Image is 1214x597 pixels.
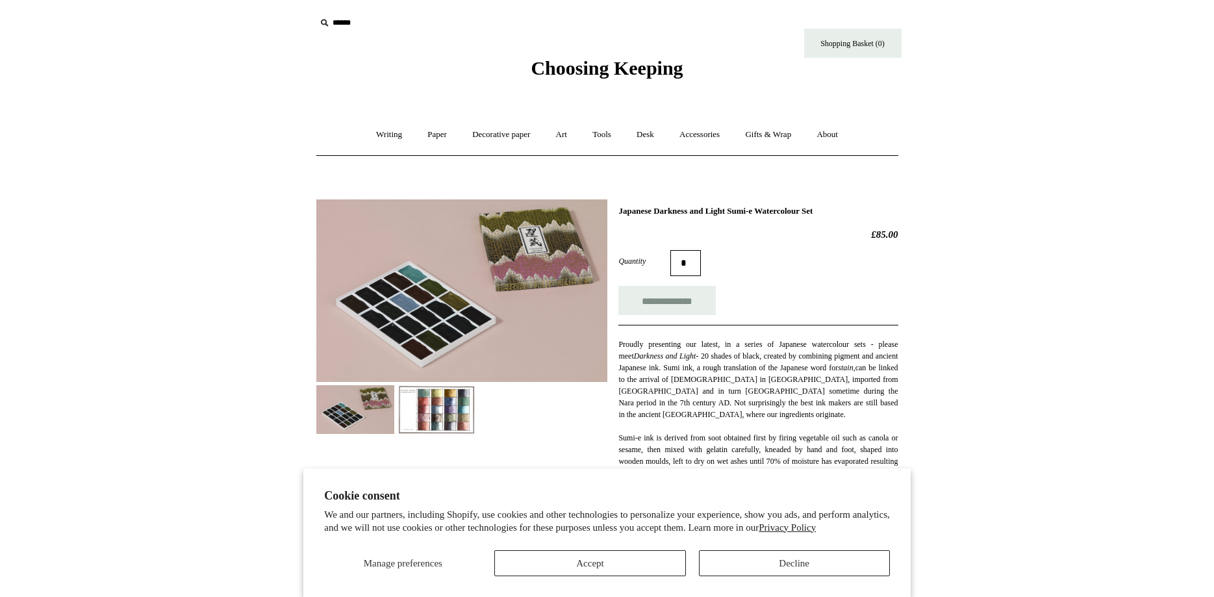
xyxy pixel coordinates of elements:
[699,550,890,576] button: Decline
[531,68,683,77] a: Choosing Keeping
[733,118,803,152] a: Gifts & Wrap
[668,118,731,152] a: Accessories
[531,57,683,79] span: Choosing Keeping
[618,340,898,489] span: Proudly presenting our latest, in a series of Japanese watercolour sets - please meet - 20 shades...
[618,206,898,216] h1: Japanese Darkness and Light Sumi-e Watercolour Set
[805,118,850,152] a: About
[316,199,607,382] img: Japanese Darkness and Light Sumi-e Watercolour Set
[364,118,414,152] a: Writing
[324,550,481,576] button: Manage preferences
[364,558,442,568] span: Manage preferences
[398,385,475,434] img: Japanese Darkness and Light Sumi-e Watercolour Set
[618,229,898,240] h2: £85.00
[316,385,394,434] img: Japanese Darkness and Light Sumi-e Watercolour Set
[544,118,579,152] a: Art
[634,351,696,361] em: Darkness and Light
[461,118,542,152] a: Decorative paper
[759,522,816,533] a: Privacy Policy
[625,118,666,152] a: Desk
[324,509,890,534] p: We and our partners, including Shopify, use cookies and other technologies to personalize your ex...
[838,363,855,372] em: stain,
[581,118,623,152] a: Tools
[494,550,685,576] button: Accept
[324,489,890,503] h2: Cookie consent
[618,255,670,267] label: Quantity
[804,29,902,58] a: Shopping Basket (0)
[416,118,459,152] a: Paper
